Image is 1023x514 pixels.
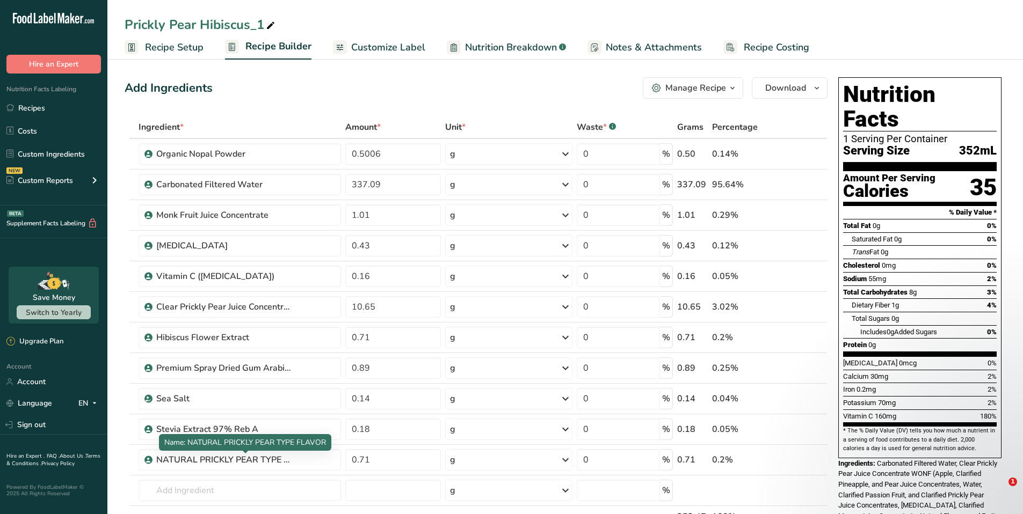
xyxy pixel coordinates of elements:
[843,261,880,269] span: Cholesterol
[870,372,888,380] span: 30mg
[860,328,937,336] span: Includes Added Sugars
[465,40,557,55] span: Nutrition Breakdown
[245,39,311,54] span: Recipe Builder
[156,331,291,344] div: Hibiscus Flower Extract
[677,423,708,436] div: 0.18
[447,35,566,60] a: Nutrition Breakdown
[677,239,708,252] div: 0.43
[986,478,1012,503] iframe: Intercom live chat
[857,385,876,393] span: 0.2mg
[156,239,291,252] div: [MEDICAL_DATA]
[156,209,291,222] div: Monk Fruit Juice Concentrate
[852,235,893,243] span: Saturated Fat
[125,79,213,97] div: Add Ingredients
[47,452,60,460] a: FAQ .
[843,399,876,407] span: Potassium
[677,331,708,344] div: 0.71
[712,121,758,134] span: Percentage
[843,288,908,296] span: Total Carbohydrates
[988,359,997,367] span: 0%
[712,178,777,191] div: 95.64%
[852,301,890,309] span: Dietary Fiber
[450,484,455,497] div: g
[345,121,381,134] span: Amount
[156,148,291,160] div: Organic Nopal Powder
[843,82,997,131] h1: Nutrition Facts
[987,301,997,309] span: 4%
[712,209,777,222] div: 0.29%
[878,399,896,407] span: 70mg
[959,144,997,158] span: 352mL
[26,307,82,318] span: Switch to Yearly
[891,301,899,309] span: 1g
[843,359,897,367] span: [MEDICAL_DATA]
[665,82,726,94] div: Manage Recipe
[677,392,708,405] div: 0.14
[987,328,997,336] span: 0%
[677,270,708,283] div: 0.16
[78,397,101,410] div: EN
[723,35,809,60] a: Recipe Costing
[677,121,703,134] span: Grams
[351,40,425,55] span: Customize Label
[225,34,311,60] a: Recipe Builder
[156,423,291,436] div: Stevia Extract 97% Reb A
[156,453,291,466] div: NATURAL PRICKLY PEAR TYPE FLAVOR
[882,261,896,269] span: 0mg
[677,148,708,160] div: 0.50
[6,167,23,174] div: NEW
[6,484,101,497] div: Powered By FoodLabelMaker © 2025 All Rights Reserved
[868,341,876,349] span: 0g
[843,341,867,349] span: Protein
[450,239,455,252] div: g
[712,453,777,466] div: 0.2%
[7,210,24,217] div: BETA
[1009,478,1017,486] span: 1
[987,261,997,269] span: 0%
[577,121,616,134] div: Waste
[843,144,910,158] span: Serving Size
[843,275,867,283] span: Sodium
[450,362,455,375] div: g
[752,77,828,99] button: Download
[445,121,466,134] span: Unit
[899,359,917,367] span: 0mcg
[60,452,85,460] a: About Us .
[17,305,91,319] button: Switch to Yearly
[712,392,777,405] div: 0.04%
[643,77,743,99] button: Manage Recipe
[868,275,886,283] span: 55mg
[677,362,708,375] div: 0.89
[843,222,871,230] span: Total Fat
[450,209,455,222] div: g
[987,288,997,296] span: 3%
[139,480,341,501] input: Add Ingredient
[450,331,455,344] div: g
[156,270,291,283] div: Vitamin C ([MEDICAL_DATA])
[6,336,63,347] div: Upgrade Plan
[712,270,777,283] div: 0.05%
[156,300,291,313] div: Clear Prickly Pear Juice Concentrate WONF
[677,300,708,313] div: 10.65
[712,148,777,160] div: 0.14%
[744,40,809,55] span: Recipe Costing
[891,314,899,322] span: 0g
[843,385,855,393] span: Iron
[33,292,75,303] div: Save Money
[450,300,455,313] div: g
[6,394,52,413] a: Language
[881,248,888,256] span: 0g
[843,134,997,144] div: 1 Serving Per Container
[450,178,455,191] div: g
[606,40,702,55] span: Notes & Attachments
[843,173,935,183] div: Amount Per Serving
[145,40,204,55] span: Recipe Setup
[677,209,708,222] div: 1.01
[843,206,997,219] section: % Daily Value *
[450,392,455,405] div: g
[587,35,702,60] a: Notes & Attachments
[41,460,75,467] a: Privacy Policy
[987,222,997,230] span: 0%
[6,55,101,74] button: Hire an Expert
[156,392,291,405] div: Sea Salt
